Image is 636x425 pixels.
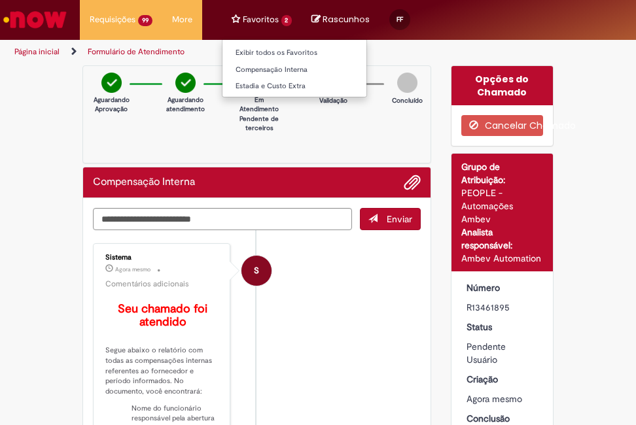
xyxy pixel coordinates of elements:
textarea: Digite sua mensagem aqui... [93,208,352,230]
p: Aguardando Aprovação [94,95,130,114]
div: Pendente Usuário [467,340,539,366]
button: Adicionar anexos [404,174,421,191]
dt: Criação [457,373,549,386]
dt: Número [457,281,549,294]
span: S [254,255,259,286]
img: check-circle-green.png [101,73,122,93]
div: Opções do Chamado [451,66,554,105]
time: 29/08/2025 11:34:21 [115,265,150,273]
h2: Compensação Interna Histórico de tíquete [93,177,195,188]
a: Compensação Interna [222,63,367,77]
button: Cancelar Chamado [461,115,544,136]
a: No momento, sua lista de rascunhos tem 0 Itens [311,13,370,25]
span: Favoritos [243,13,279,26]
span: Requisições [90,13,135,26]
p: Validação [319,96,347,105]
div: PEOPLE - Automações Ambev [461,186,544,226]
div: Analista responsável: [461,226,544,252]
ul: Trilhas de página [10,40,308,64]
ul: Favoritos [222,39,368,97]
span: Enviar [387,213,412,225]
img: ServiceNow [1,7,69,33]
span: More [172,13,192,26]
a: Formulário de Atendimento [88,46,185,57]
a: Exibir todos os Favoritos [222,46,367,60]
b: Seu chamado foi atendido [118,301,211,330]
img: img-circle-grey.png [397,73,417,93]
span: 99 [138,15,152,26]
p: Concluído [392,96,423,105]
div: Grupo de Atribuição: [461,160,544,186]
p: Segue abaixo o relatório com todas as compensações internas referentes ao fornecedor e período in... [105,345,220,397]
span: 2 [281,15,292,26]
time: 29/08/2025 11:33:57 [467,393,522,405]
div: System [241,256,272,286]
p: Pendente de terceiros [239,114,279,133]
div: Ambev Automation [461,252,544,265]
div: R13461895 [467,301,539,314]
span: Agora mesmo [467,393,522,405]
span: FF [397,15,403,24]
span: Agora mesmo [115,265,150,273]
span: Rascunhos [323,13,370,25]
img: check-circle-green.png [175,73,196,93]
div: 29/08/2025 11:33:57 [467,392,539,405]
p: Aguardando atendimento [166,95,205,114]
small: Comentários adicionais [105,279,189,290]
button: Enviar [360,208,421,230]
p: Em Atendimento [239,95,279,114]
dt: Status [457,320,549,333]
div: Sistema [105,254,220,262]
a: Página inicial [14,46,60,57]
a: Estadia e Custo Extra [222,79,367,93]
